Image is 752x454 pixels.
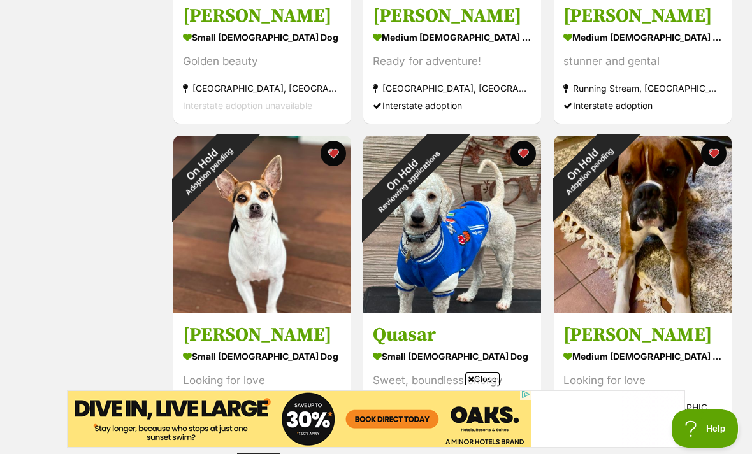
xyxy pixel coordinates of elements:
h3: [PERSON_NAME] [183,323,342,347]
img: Wally [554,136,732,313]
div: Golden beauty [183,53,342,70]
div: small [DEMOGRAPHIC_DATA] Dog [183,347,342,365]
div: medium [DEMOGRAPHIC_DATA] Dog [563,28,722,46]
div: medium [DEMOGRAPHIC_DATA] Dog [563,347,722,365]
a: On HoldReviewing applications [363,304,541,316]
iframe: Help Scout Beacon - Open [672,409,739,448]
div: small [DEMOGRAPHIC_DATA] Dog [183,28,342,46]
a: [PERSON_NAME] small [DEMOGRAPHIC_DATA] Dog Looking for love Running Stream, [GEOGRAPHIC_DATA] Int... [173,313,351,443]
img: Quasar [363,136,541,313]
div: small [DEMOGRAPHIC_DATA] Dog [373,347,531,365]
div: stunner and gental [563,53,722,70]
div: On Hold [530,111,641,223]
div: Running Stream, [GEOGRAPHIC_DATA] [563,80,722,97]
button: favourite [511,141,537,166]
div: Sweet, boundless energy [373,372,531,389]
div: On Hold [149,111,261,223]
h3: [PERSON_NAME] [563,4,722,28]
div: [GEOGRAPHIC_DATA], [GEOGRAPHIC_DATA] [373,80,531,97]
div: Ready for adventure! [373,53,531,70]
img: Thelma [173,136,351,313]
span: Close [465,372,500,385]
span: Adoption pending [184,146,235,197]
div: [GEOGRAPHIC_DATA], [GEOGRAPHIC_DATA] [183,80,342,97]
span: Reviewing applications [377,149,442,215]
button: favourite [701,141,727,166]
h3: [PERSON_NAME] [563,323,722,347]
a: On HoldAdoption pending [173,304,351,316]
iframe: Advertisement [67,390,685,448]
a: [PERSON_NAME] medium [DEMOGRAPHIC_DATA] Dog Looking for love [PERSON_NAME][GEOGRAPHIC_DATA], [GEO... [554,313,732,443]
span: Interstate adoption unavailable [183,100,312,111]
div: Interstate adoption [563,97,722,114]
div: On Hold [335,108,476,248]
span: Adoption pending [564,146,615,197]
div: Looking for love [183,372,342,389]
div: [PERSON_NAME][GEOGRAPHIC_DATA], [GEOGRAPHIC_DATA] [563,399,722,416]
h3: [PERSON_NAME] [373,4,531,28]
div: medium [DEMOGRAPHIC_DATA] Dog [373,28,531,46]
h3: [PERSON_NAME] [183,4,342,28]
div: Interstate adoption [373,97,531,114]
a: Quasar small [DEMOGRAPHIC_DATA] Dog Sweet, boundless energy [GEOGRAPHIC_DATA], [GEOGRAPHIC_DATA] ... [363,313,541,443]
h3: Quasar [373,323,531,347]
a: On HoldAdoption pending [554,304,732,316]
button: favourite [321,141,346,166]
div: Looking for love [563,372,722,389]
